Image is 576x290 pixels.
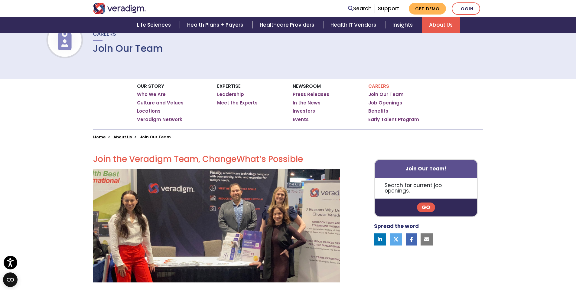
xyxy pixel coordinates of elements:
a: Login [452,2,480,15]
a: Join Our Team [368,91,404,97]
a: Early Talent Program [368,117,419,123]
a: Leadership [217,91,244,97]
p: Search for current job openings. [375,178,477,199]
a: In the News [293,100,321,106]
img: Veradigm logo [93,3,146,14]
h2: Join the Veradigm Team, Change [93,154,340,164]
a: Support [378,5,399,12]
a: Meet the Experts [217,100,258,106]
a: Benefits [368,108,388,114]
span: What’s Possible [236,153,303,165]
a: Locations [137,108,161,114]
span: Careers [93,30,116,38]
a: Health IT Vendors [323,17,385,33]
button: Open CMP widget [3,272,18,287]
a: Get Demo [409,3,446,15]
a: Job Openings [368,100,402,106]
a: Press Releases [293,91,329,97]
strong: Join Our Team! [405,165,447,172]
strong: Spread the word [374,222,419,230]
a: Events [293,117,309,123]
a: About Us [422,17,460,33]
a: About Us [113,134,132,140]
a: Culture and Values [137,100,184,106]
a: Go [417,203,435,212]
a: Insights [385,17,422,33]
a: Healthcare Providers [252,17,323,33]
a: Who We Are [137,91,166,97]
a: Investors [293,108,315,114]
a: Search [348,5,372,13]
a: Veradigm Network [137,117,182,123]
h1: Join Our Team [93,43,163,54]
a: Home [93,134,106,140]
a: Health Plans + Payers [180,17,252,33]
a: Life Sciences [130,17,180,33]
